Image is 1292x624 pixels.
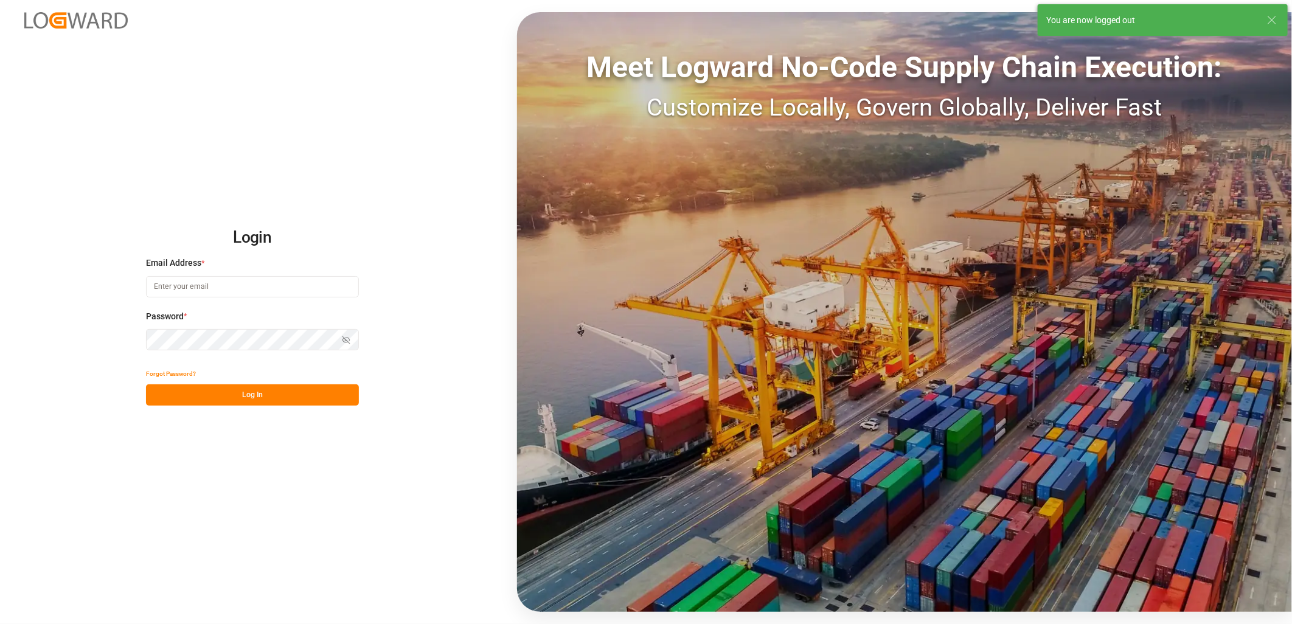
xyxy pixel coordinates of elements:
button: Forgot Password? [146,363,196,384]
div: Customize Locally, Govern Globally, Deliver Fast [517,89,1292,126]
button: Log In [146,384,359,406]
span: Password [146,310,184,323]
span: Email Address [146,257,201,269]
input: Enter your email [146,276,359,297]
h2: Login [146,218,359,257]
div: Meet Logward No-Code Supply Chain Execution: [517,46,1292,89]
img: Logward_new_orange.png [24,12,128,29]
div: You are now logged out [1046,14,1256,27]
